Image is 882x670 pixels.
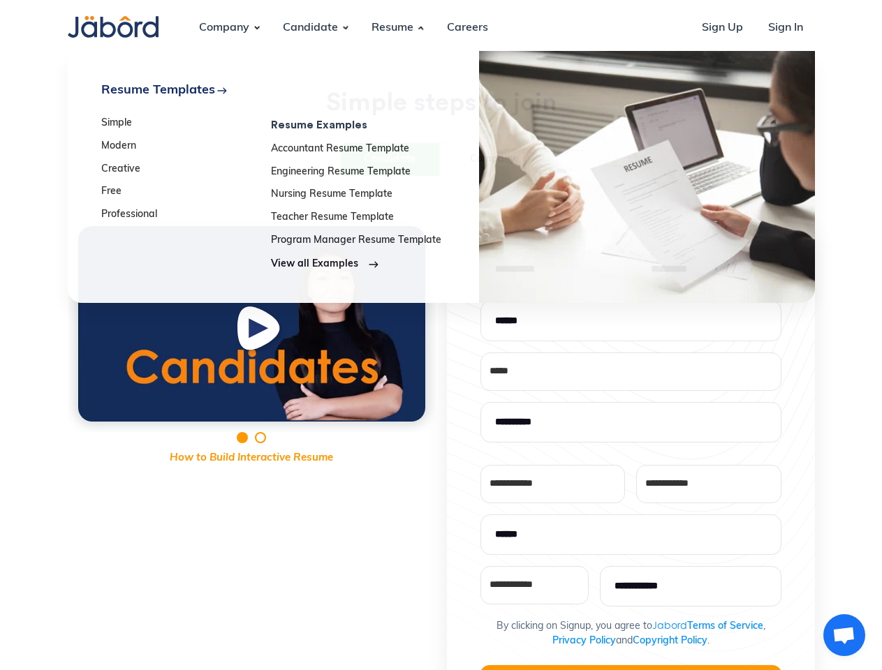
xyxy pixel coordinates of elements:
[101,186,262,198] a: Free
[436,9,499,47] a: Careers
[68,451,436,467] p: How to Build Interactive Resume
[633,636,707,646] a: Copyright Policy
[757,9,814,47] a: Sign In
[271,118,441,133] h4: Resume Examples
[652,619,687,631] span: Jabord
[272,9,349,47] div: Candidate
[78,226,425,422] a: open lightbox
[101,141,262,153] a: Modern
[360,9,425,47] div: Resume
[271,259,358,269] strong: View all Examples
[68,216,436,466] div: carousel
[255,432,266,443] div: Show slide 2 of 2
[234,304,287,359] img: Play Button
[68,16,159,38] img: Jabord
[271,258,441,271] a: View all Exampleseast
[652,621,763,632] a: JabordTerms of Service
[68,216,436,432] div: 1 of 2
[101,84,215,97] span: Resume Templates
[68,51,815,303] nav: Resume
[823,614,865,656] a: Open chat
[691,9,754,47] a: Sign Up
[271,212,441,224] a: Teacher Resume Template
[78,226,425,422] img: Candidate Thumbnail
[188,9,260,47] div: Company
[271,144,441,156] a: Accountant Resume Template
[101,164,262,176] a: Creative
[368,258,379,271] div: east
[271,235,441,247] a: Program Manager Resume Template
[497,618,765,648] p: By clicking on Signup, you agree to , and .
[237,432,248,443] div: Show slide 1 of 2
[216,85,228,96] div: east
[478,51,815,303] img: Resume Templates
[101,118,262,130] a: Simple
[271,189,441,201] a: Nursing Resume Template
[101,209,262,221] a: Professional
[552,636,616,646] a: Privacy Policy
[101,84,441,97] a: Resume Templateseast
[271,167,441,179] a: Engineering Resume Template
